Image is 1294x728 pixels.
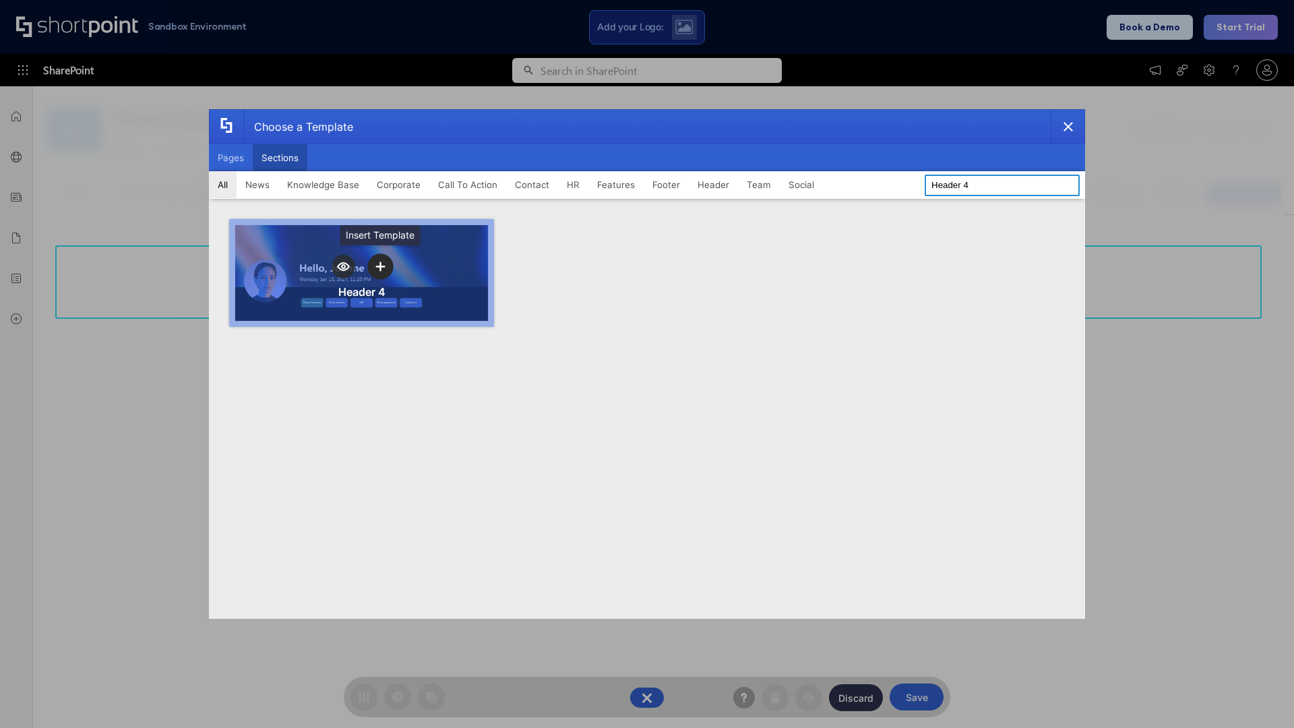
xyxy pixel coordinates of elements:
button: HR [558,171,588,198]
button: Pages [209,144,253,171]
button: Call To Action [429,171,506,198]
button: All [209,171,237,198]
input: Search [925,175,1080,196]
button: Social [780,171,823,198]
div: template selector [209,109,1085,619]
button: News [237,171,278,198]
button: Knowledge Base [278,171,368,198]
button: Features [588,171,644,198]
button: Team [738,171,780,198]
div: Choose a Template [243,110,353,144]
button: Sections [253,144,307,171]
button: Footer [644,171,689,198]
button: Contact [506,171,558,198]
iframe: Chat Widget [1227,663,1294,728]
button: Header [689,171,738,198]
div: Header 4 [338,285,386,299]
button: Corporate [368,171,429,198]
